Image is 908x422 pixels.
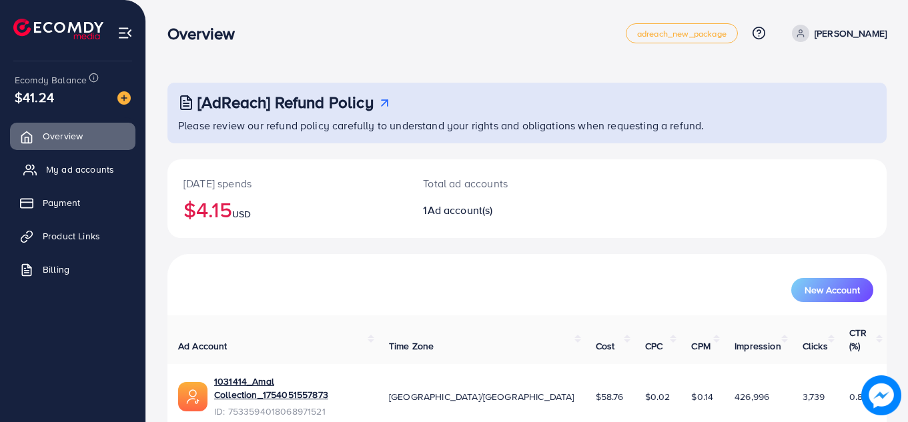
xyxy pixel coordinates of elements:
[43,129,83,143] span: Overview
[596,339,615,353] span: Cost
[15,87,54,107] span: $41.24
[849,326,867,353] span: CTR (%)
[10,123,135,149] a: Overview
[423,175,571,191] p: Total ad accounts
[13,19,103,39] img: logo
[167,24,246,43] h3: Overview
[849,390,869,403] span: 0.88
[805,285,860,295] span: New Account
[691,390,713,403] span: $0.14
[232,207,251,221] span: USD
[46,163,114,176] span: My ad accounts
[803,390,825,403] span: 3,739
[815,25,887,41] p: [PERSON_NAME]
[183,197,391,222] h2: $4.15
[197,93,374,112] h3: [AdReach] Refund Policy
[117,25,133,41] img: menu
[791,278,873,302] button: New Account
[43,263,69,276] span: Billing
[178,339,228,353] span: Ad Account
[15,73,87,87] span: Ecomdy Balance
[117,91,131,105] img: image
[645,339,662,353] span: CPC
[803,339,828,353] span: Clicks
[428,203,493,217] span: Ad account(s)
[735,339,781,353] span: Impression
[10,189,135,216] a: Payment
[389,390,574,403] span: [GEOGRAPHIC_DATA]/[GEOGRAPHIC_DATA]
[637,29,727,38] span: adreach_new_package
[861,375,901,415] img: image
[787,25,887,42] a: [PERSON_NAME]
[178,382,207,411] img: ic-ads-acc.e4c84228.svg
[645,390,670,403] span: $0.02
[596,390,624,403] span: $58.76
[214,405,368,418] span: ID: 7533594018068971521
[10,156,135,183] a: My ad accounts
[626,23,738,43] a: adreach_new_package
[691,339,710,353] span: CPM
[10,256,135,283] a: Billing
[178,117,879,133] p: Please review our refund policy carefully to understand your rights and obligations when requesti...
[423,204,571,217] h2: 1
[735,390,769,403] span: 426,996
[43,229,100,243] span: Product Links
[389,339,434,353] span: Time Zone
[183,175,391,191] p: [DATE] spends
[43,196,80,209] span: Payment
[214,375,368,402] a: 1031414_Amal Collection_1754051557873
[10,223,135,249] a: Product Links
